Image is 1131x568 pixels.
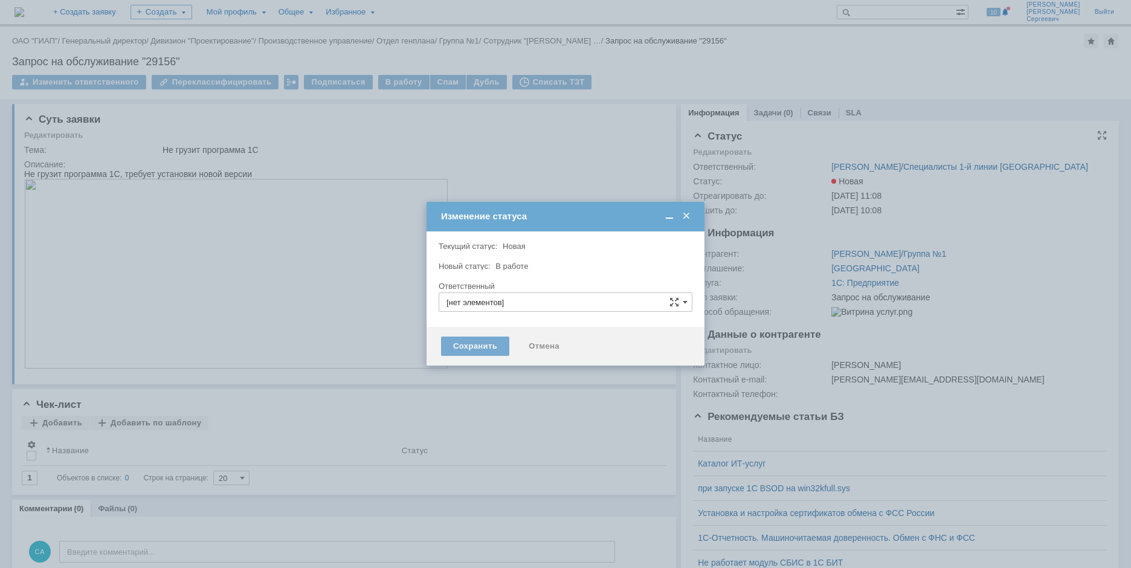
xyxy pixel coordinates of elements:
[663,211,675,222] span: Свернуть (Ctrl + M)
[680,211,692,222] span: Закрыть
[503,242,526,251] span: Новая
[495,262,528,271] span: В работе
[441,211,692,222] div: Изменение статуса
[439,282,690,290] div: Ответственный
[669,297,679,307] span: Сложная форма
[439,242,497,251] label: Текущий статус:
[439,262,491,271] label: Новый статус:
